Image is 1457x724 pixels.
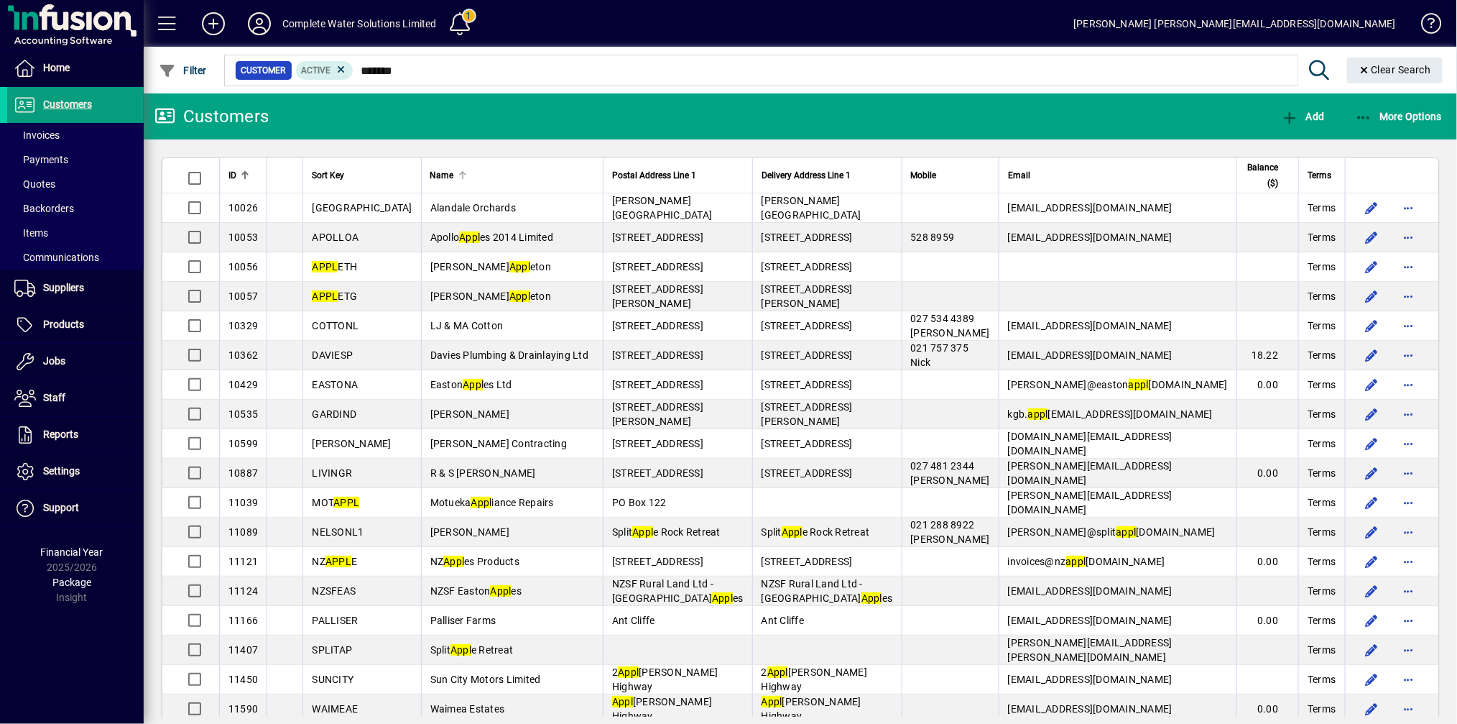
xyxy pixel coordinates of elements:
[1360,432,1383,455] button: Edit
[430,290,551,302] span: [PERSON_NAME] eton
[1028,408,1048,420] em: appl
[1351,104,1446,129] button: More Options
[612,232,703,243] span: [STREET_ADDRESS]
[228,703,258,715] span: 11590
[1359,64,1432,75] span: Clear Search
[1246,160,1291,191] div: Balance ($)
[1236,459,1298,488] td: 0.00
[911,168,990,183] div: Mobile
[1308,168,1331,183] span: Terms
[1397,550,1420,573] button: More options
[7,221,144,245] a: Items
[1308,319,1336,333] span: Terms
[228,526,258,538] span: 11089
[7,380,144,416] a: Staff
[430,379,512,390] span: Easton es Ltd
[43,502,79,513] span: Support
[1360,344,1383,367] button: Edit
[228,438,258,449] span: 10599
[312,615,358,626] span: PALLISER
[612,666,718,692] span: 2 [PERSON_NAME] Highway
[430,320,504,331] span: LJ & MA Cotton
[762,556,853,567] span: [STREET_ADDRESS]
[325,556,351,567] em: APPL
[762,467,853,479] span: [STREET_ADDRESS]
[450,644,471,656] em: Appl
[1008,349,1172,361] span: [EMAIL_ADDRESS][DOMAIN_NAME]
[612,379,703,390] span: [STREET_ADDRESS]
[1116,526,1137,538] em: appl
[14,203,74,214] span: Backorders
[762,195,861,221] span: [PERSON_NAME][GEOGRAPHIC_DATA]
[14,129,60,141] span: Invoices
[430,526,509,538] span: [PERSON_NAME]
[1308,613,1336,628] span: Terms
[612,526,721,538] span: Split e Rock Retreat
[1246,160,1278,191] span: Balance ($)
[312,585,356,597] span: NZSFEAS
[228,349,258,361] span: 10362
[1308,466,1336,480] span: Terms
[430,644,514,656] span: Split e Retreat
[14,252,99,263] span: Communications
[1308,702,1336,716] span: Terms
[1397,255,1420,278] button: More options
[7,245,144,270] a: Communications
[911,519,990,545] span: 021 288 8922 [PERSON_NAME]
[782,526,802,538] em: Appl
[1236,341,1298,370] td: 18.22
[1397,579,1420,602] button: More options
[228,168,236,183] span: ID
[312,290,357,302] span: ETG
[911,232,955,243] span: 528 8959
[7,270,144,306] a: Suppliers
[1008,526,1216,538] span: [PERSON_NAME]@split [DOMAIN_NAME]
[612,283,703,309] span: [STREET_ADDRESS][PERSON_NAME]
[1277,104,1328,129] button: Add
[612,195,712,221] span: [PERSON_NAME][GEOGRAPHIC_DATA]
[228,644,258,656] span: 11407
[7,490,144,526] a: Support
[762,696,782,707] em: Appl
[911,313,990,339] span: 027 534 4389 [PERSON_NAME]
[41,546,103,558] span: Financial Year
[762,261,853,272] span: [STREET_ADDRESS]
[430,349,588,361] span: Davies Plumbing & Drainlaying Ltd
[762,578,893,604] span: NZSF Rural Land Ltd - [GEOGRAPHIC_DATA] es
[1129,379,1149,390] em: appl
[762,283,853,309] span: [STREET_ADDRESS][PERSON_NAME]
[861,592,882,604] em: Appl
[312,349,353,361] span: DAVIESP
[228,497,258,508] span: 11039
[236,11,282,37] button: Profile
[1397,609,1420,632] button: More options
[1360,638,1383,661] button: Edit
[1360,579,1383,602] button: Edit
[509,290,530,302] em: Appl
[1073,12,1396,35] div: [PERSON_NAME] [PERSON_NAME][EMAIL_ADDRESS][DOMAIN_NAME]
[228,556,258,567] span: 11121
[312,261,357,272] span: ETH
[712,592,733,604] em: Appl
[312,556,357,567] span: NZ E
[1397,373,1420,396] button: More options
[1236,695,1298,724] td: 0.00
[1360,226,1383,249] button: Edit
[228,168,258,183] div: ID
[1308,377,1336,392] span: Terms
[1360,491,1383,514] button: Edit
[1008,408,1213,420] span: kgb. [EMAIL_ADDRESS][DOMAIN_NAME]
[14,227,48,239] span: Items
[1410,3,1439,50] a: Knowledge Base
[228,674,258,685] span: 11450
[1397,697,1420,720] button: More options
[1308,436,1336,451] span: Terms
[7,172,144,196] a: Quotes
[7,307,144,343] a: Products
[1281,111,1324,122] span: Add
[1397,196,1420,219] button: More options
[14,178,55,190] span: Quotes
[1397,314,1420,337] button: More options
[1008,615,1172,626] span: [EMAIL_ADDRESS][DOMAIN_NAME]
[228,290,258,302] span: 10057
